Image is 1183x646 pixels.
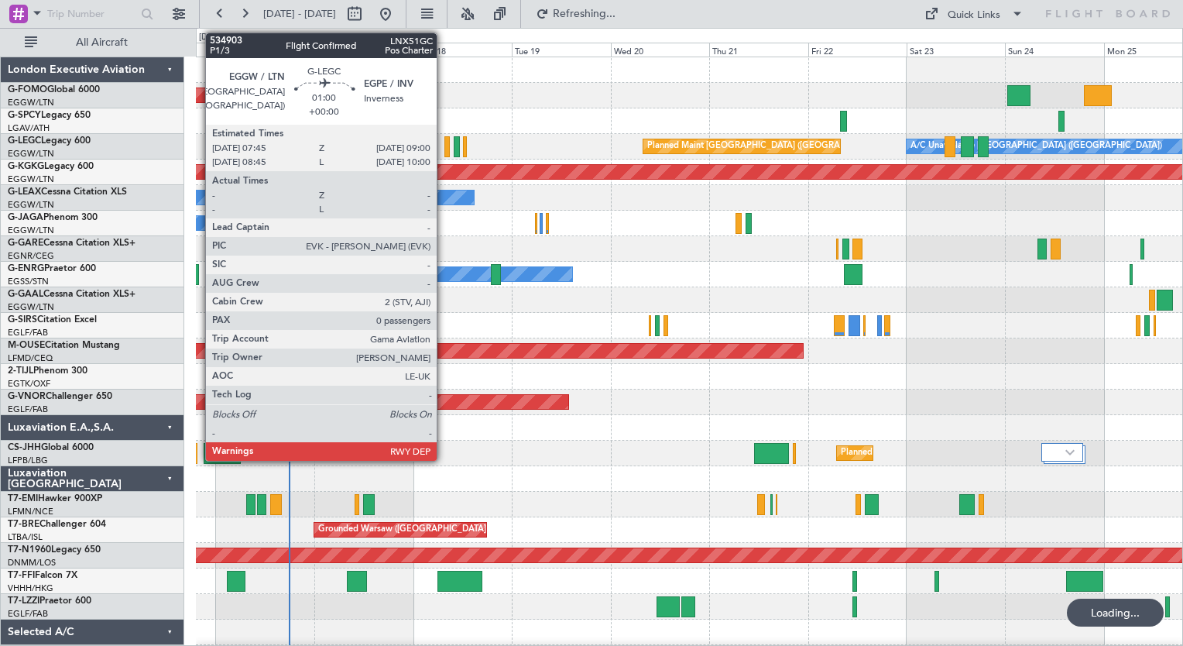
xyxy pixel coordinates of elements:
[8,264,96,273] a: G-ENRGPraetor 600
[220,263,246,286] div: Owner
[8,136,91,146] a: G-LEGCLegacy 600
[40,37,163,48] span: All Aircraft
[8,174,54,185] a: EGGW/LTN
[8,352,53,364] a: LFMD/CEQ
[8,366,33,376] span: 2-TIJL
[47,2,136,26] input: Trip Number
[8,366,87,376] a: 2-TIJLPhenom 300
[8,520,39,529] span: T7-BRE
[263,7,336,21] span: [DATE] - [DATE]
[8,187,127,197] a: G-LEAXCessna Citation XLS
[808,43,907,57] div: Fri 22
[8,122,50,134] a: LGAV/ATH
[8,392,46,401] span: G-VNOR
[1005,43,1103,57] div: Sun 24
[8,111,91,120] a: G-SPCYLegacy 650
[1067,599,1164,627] div: Loading...
[8,392,112,401] a: G-VNORChallenger 650
[8,111,41,120] span: G-SPCY
[8,455,48,466] a: LFPB/LBG
[8,239,135,248] a: G-GARECessna Citation XLS+
[8,494,102,503] a: T7-EMIHawker 900XP
[8,187,41,197] span: G-LEAX
[8,199,54,211] a: EGGW/LTN
[709,43,808,57] div: Thu 21
[8,404,48,415] a: EGLF/FAB
[8,162,94,171] a: G-KGKGLegacy 600
[8,520,106,529] a: T7-BREChallenger 604
[8,545,101,555] a: T7-N1960Legacy 650
[8,571,77,580] a: T7-FFIFalcon 7X
[314,43,413,57] div: Sun 17
[318,518,489,541] div: Grounded Warsaw ([GEOGRAPHIC_DATA])
[8,531,43,543] a: LTBA/ISL
[552,9,617,19] span: Refreshing...
[910,135,1162,158] div: A/C Unavailable [GEOGRAPHIC_DATA] ([GEOGRAPHIC_DATA])
[8,341,45,350] span: M-OUSE
[8,239,43,248] span: G-GARE
[8,250,54,262] a: EGNR/CEG
[8,290,135,299] a: G-GAALCessna Citation XLS+
[199,31,225,44] div: [DATE]
[8,264,44,273] span: G-ENRG
[8,608,48,620] a: EGLF/FAB
[8,315,97,325] a: G-SIRSCitation Excel
[8,596,91,606] a: T7-LZZIPraetor 600
[8,327,48,338] a: EGLF/FAB
[512,43,610,57] div: Tue 19
[8,276,49,287] a: EGSS/STN
[8,85,100,94] a: G-FOMOGlobal 6000
[17,30,168,55] button: All Aircraft
[8,582,53,594] a: VHHH/HKG
[917,2,1031,26] button: Quick Links
[8,557,56,569] a: DNMM/LOS
[8,85,47,94] span: G-FOMO
[8,213,43,222] span: G-JAGA
[8,341,120,350] a: M-OUSECitation Mustang
[8,315,37,325] span: G-SIRS
[8,506,53,517] a: LFMN/NCE
[8,443,94,452] a: CS-JHHGlobal 6000
[948,8,1000,23] div: Quick Links
[8,148,54,160] a: EGGW/LTN
[907,43,1005,57] div: Sat 23
[8,571,35,580] span: T7-FFI
[8,97,54,108] a: EGGW/LTN
[611,43,709,57] div: Wed 20
[413,43,512,57] div: Mon 18
[8,596,39,606] span: T7-LZZI
[529,2,622,26] button: Refreshing...
[8,213,98,222] a: G-JAGAPhenom 300
[8,136,41,146] span: G-LEGC
[8,162,44,171] span: G-KGKG
[8,290,43,299] span: G-GAAL
[1065,449,1075,455] img: arrow-gray.svg
[8,225,54,236] a: EGGW/LTN
[8,443,41,452] span: CS-JHH
[8,378,50,390] a: EGTK/OXF
[8,545,51,555] span: T7-N1960
[8,494,38,503] span: T7-EMI
[841,442,1085,465] div: Planned Maint [GEOGRAPHIC_DATA] ([GEOGRAPHIC_DATA])
[647,135,891,158] div: Planned Maint [GEOGRAPHIC_DATA] ([GEOGRAPHIC_DATA])
[216,43,314,57] div: Sat 16
[8,301,54,313] a: EGGW/LTN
